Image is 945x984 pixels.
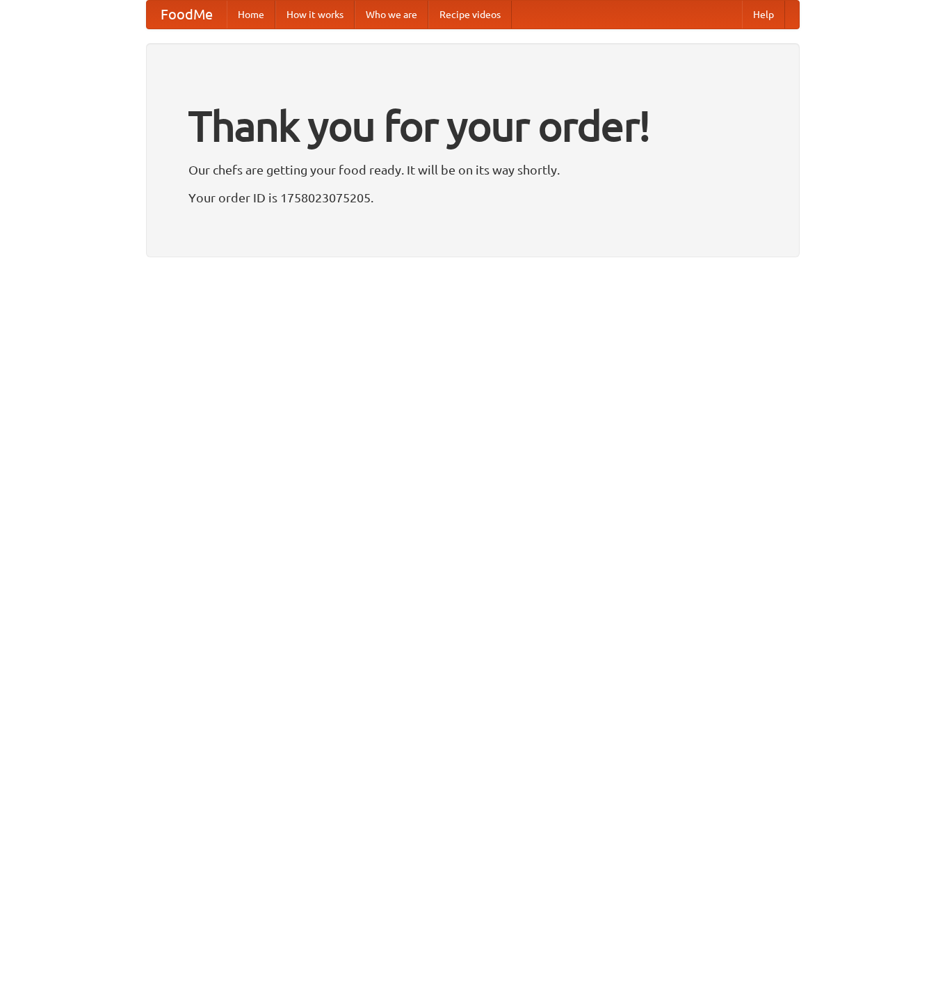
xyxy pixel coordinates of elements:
a: Help [742,1,785,29]
h1: Thank you for your order! [188,92,757,159]
a: How it works [275,1,355,29]
a: FoodMe [147,1,227,29]
a: Who we are [355,1,428,29]
a: Home [227,1,275,29]
a: Recipe videos [428,1,512,29]
p: Our chefs are getting your food ready. It will be on its way shortly. [188,159,757,180]
p: Your order ID is 1758023075205. [188,187,757,208]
